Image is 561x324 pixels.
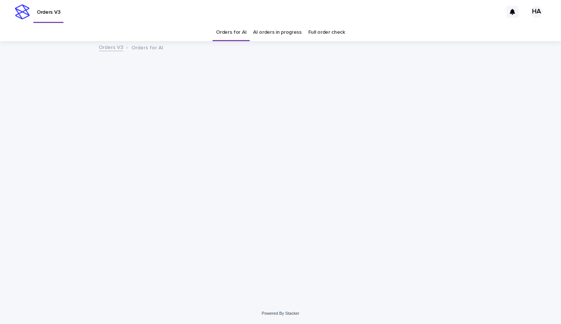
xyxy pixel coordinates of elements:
[131,43,163,51] p: Orders for AI
[15,4,30,19] img: stacker-logo-s-only.png
[531,6,542,18] div: HA
[216,24,246,41] a: Orders for AI
[308,24,345,41] a: Full order check
[99,43,123,51] a: Orders V3
[262,311,299,315] a: Powered By Stacker
[253,24,302,41] a: AI orders in progress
